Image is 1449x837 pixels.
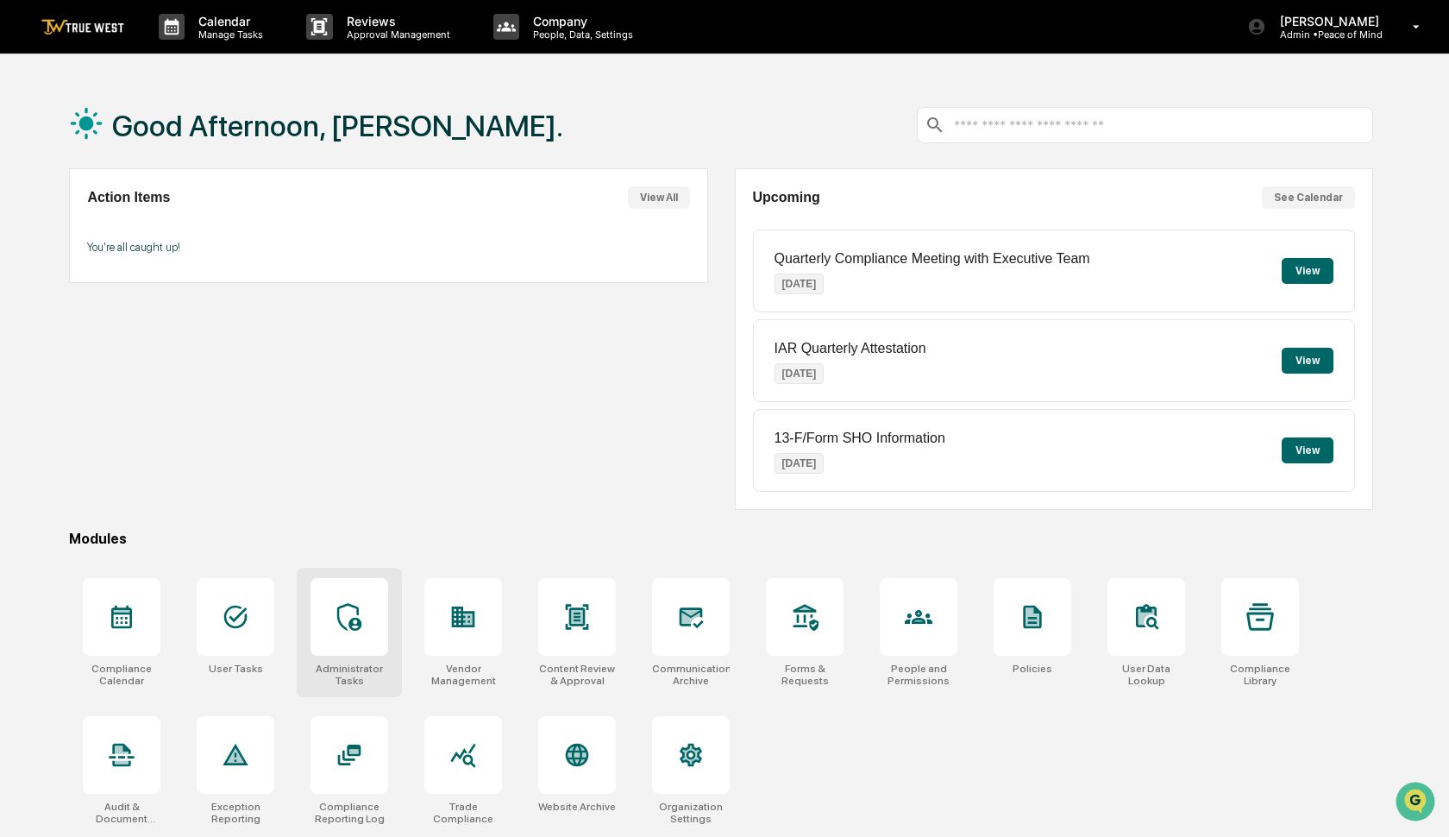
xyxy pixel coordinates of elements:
[775,431,945,446] p: 13-F/Form SHO Information
[197,801,274,825] div: Exception Reporting
[112,109,563,143] h1: Good Afternoon, [PERSON_NAME].
[775,251,1090,267] p: Quarterly Compliance Meeting with Executive Team
[122,292,209,305] a: Powered byPylon
[83,663,160,687] div: Compliance Calendar
[628,186,690,209] button: View All
[69,531,1373,547] div: Modules
[333,28,459,41] p: Approval Management
[424,663,502,687] div: Vendor Management
[1394,780,1440,827] iframe: Open customer support
[538,801,616,813] div: Website Archive
[766,663,844,687] div: Forms & Requests
[775,274,825,294] p: [DATE]
[1262,186,1355,209] button: See Calendar
[293,137,314,158] button: Start new chat
[34,250,109,267] span: Data Lookup
[87,241,690,254] p: You're all caught up!
[1221,663,1299,687] div: Compliance Library
[209,663,263,675] div: User Tasks
[59,149,218,163] div: We're available if you need us!
[17,252,31,266] div: 🔎
[1266,14,1388,28] p: [PERSON_NAME]
[1282,437,1333,463] button: View
[10,243,116,274] a: 🔎Data Lookup
[41,19,124,35] img: logo
[10,211,118,242] a: 🖐️Preclearance
[538,663,616,687] div: Content Review & Approval
[519,28,642,41] p: People, Data, Settings
[17,219,31,233] div: 🖐️
[424,801,502,825] div: Trade Compliance
[59,132,283,149] div: Start new chat
[652,801,730,825] div: Organization Settings
[172,293,209,305] span: Pylon
[17,132,48,163] img: 1746055101610-c473b297-6a78-478c-a979-82029cc54cd1
[83,801,160,825] div: Audit & Document Logs
[118,211,221,242] a: 🗄️Attestations
[142,217,214,235] span: Attestations
[753,190,820,205] h2: Upcoming
[34,217,111,235] span: Preclearance
[1266,28,1388,41] p: Admin • Peace of Mind
[1282,348,1333,374] button: View
[125,219,139,233] div: 🗄️
[333,14,459,28] p: Reviews
[310,663,388,687] div: Administrator Tasks
[775,341,926,356] p: IAR Quarterly Attestation
[775,363,825,384] p: [DATE]
[185,28,272,41] p: Manage Tasks
[652,663,730,687] div: Communications Archive
[310,801,388,825] div: Compliance Reporting Log
[519,14,642,28] p: Company
[87,190,170,205] h2: Action Items
[17,36,314,64] p: How can we help?
[1282,258,1333,284] button: View
[1107,663,1185,687] div: User Data Lookup
[185,14,272,28] p: Calendar
[1013,663,1052,675] div: Policies
[880,663,957,687] div: People and Permissions
[775,453,825,474] p: [DATE]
